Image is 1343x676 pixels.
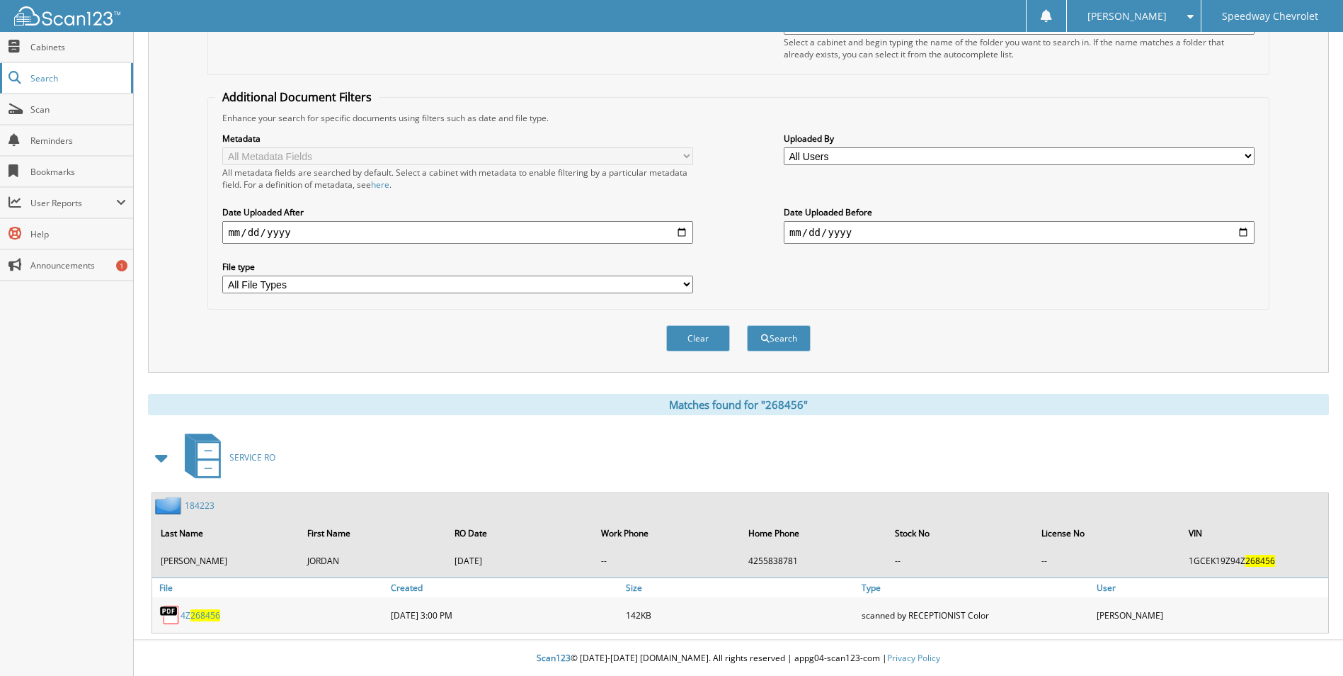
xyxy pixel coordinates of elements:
td: JORDAN [300,549,445,573]
div: 142KB [622,601,857,629]
div: All metadata fields are searched by default. Select a cabinet with metadata to enable filtering b... [222,167,693,191]
iframe: Chat Widget [1272,608,1343,676]
div: [PERSON_NAME] [1093,601,1328,629]
a: SERVICE RO [176,429,275,485]
td: -- [1034,549,1179,573]
label: Uploaded By [784,133,1255,145]
a: File [152,578,387,597]
a: 184223 [185,500,215,512]
span: [PERSON_NAME] [1087,12,1167,21]
span: Scan123 [537,652,571,664]
label: Date Uploaded After [222,206,693,218]
a: here [371,179,389,191]
span: Announcements [30,259,126,271]
td: 1GCEK19Z94Z [1182,549,1327,573]
span: Scan [30,103,126,116]
a: 4Z268456 [181,609,220,621]
button: Clear [666,325,730,351]
a: Size [622,578,857,597]
th: VIN [1182,519,1327,548]
span: 268456 [1245,555,1275,567]
span: Speedway Chevrolet [1222,12,1318,21]
a: Privacy Policy [887,652,940,664]
img: folder2.png [155,497,185,514]
th: Stock No [888,519,1033,548]
span: SERVICE RO [229,451,275,463]
input: end [784,221,1255,244]
label: Metadata [222,133,693,145]
legend: Additional Document Filters [215,89,379,105]
div: Matches found for "268456" [148,394,1329,415]
span: 268456 [190,609,220,621]
th: Work Phone [594,519,739,548]
td: [PERSON_NAME] [154,549,299,573]
span: Help [30,228,126,240]
label: Date Uploaded Before [784,206,1255,218]
span: Search [30,72,124,84]
td: [DATE] [447,549,593,573]
span: Reminders [30,135,126,147]
span: Cabinets [30,41,126,53]
th: Last Name [154,519,299,548]
div: 1 [116,260,127,271]
th: License No [1034,519,1179,548]
a: Type [858,578,1093,597]
img: PDF.png [159,604,181,626]
img: scan123-logo-white.svg [14,6,120,26]
span: Bookmarks [30,166,126,178]
span: User Reports [30,197,116,209]
a: User [1093,578,1328,597]
div: © [DATE]-[DATE] [DOMAIN_NAME]. All rights reserved | appg04-scan123-com | [134,641,1343,676]
th: RO Date [447,519,593,548]
div: [DATE] 3:00 PM [387,601,622,629]
input: start [222,221,693,244]
button: Search [747,325,811,351]
th: Home Phone [741,519,886,548]
th: First Name [300,519,445,548]
td: -- [594,549,739,573]
div: Enhance your search for specific documents using filters such as date and file type. [215,112,1261,124]
a: Created [387,578,622,597]
td: 4255838781 [741,549,886,573]
div: Select a cabinet and begin typing the name of the folder you want to search in. If the name match... [784,36,1255,60]
label: File type [222,261,693,273]
div: scanned by RECEPTIONIST Color [858,601,1093,629]
td: -- [888,549,1033,573]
